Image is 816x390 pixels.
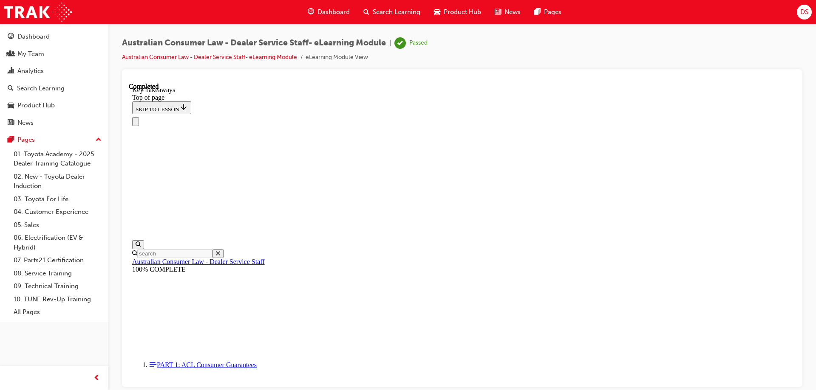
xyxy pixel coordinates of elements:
a: 04. Customer Experience [10,205,105,219]
a: 02. New - Toyota Dealer Induction [10,170,105,193]
div: Key Takeaways [3,3,663,11]
button: DS [797,5,812,20]
button: Pages [3,132,105,148]
a: Dashboard [3,29,105,45]
a: 06. Electrification (EV & Hybrid) [10,231,105,254]
a: car-iconProduct Hub [427,3,488,21]
span: pages-icon [8,136,14,144]
span: Search Learning [373,7,420,17]
li: eLearning Module View [306,53,368,62]
div: Pages [17,135,35,145]
span: up-icon [96,135,102,146]
span: car-icon [434,7,440,17]
span: search-icon [363,7,369,17]
a: 09. Technical Training [10,280,105,293]
div: News [17,118,34,128]
span: guage-icon [8,33,14,41]
a: Product Hub [3,98,105,113]
a: 08. Service Training [10,267,105,280]
button: DashboardMy TeamAnalyticsSearch LearningProduct HubNews [3,27,105,132]
div: 100% COMPLETE [3,183,663,191]
div: Product Hub [17,101,55,110]
span: | [389,38,391,48]
img: Trak [4,3,72,22]
div: My Team [17,49,44,59]
span: DS [800,7,808,17]
a: guage-iconDashboard [301,3,357,21]
button: SKIP TO LESSON [3,19,62,31]
div: Analytics [17,66,44,76]
div: Passed [409,39,428,47]
span: prev-icon [93,373,100,384]
input: Search [8,166,84,175]
span: chart-icon [8,67,14,75]
a: Analytics [3,63,105,79]
div: Top of page [3,11,663,19]
a: pages-iconPages [527,3,568,21]
a: 05. Sales [10,219,105,232]
span: learningRecordVerb_PASS-icon [394,37,406,49]
a: 01. Toyota Academy - 2025 Dealer Training Catalogue [10,148,105,170]
a: Australian Consumer Law - Dealer Service Staff [3,175,136,182]
a: News [3,115,105,131]
span: search-icon [8,85,14,93]
span: Pages [544,7,561,17]
span: News [504,7,521,17]
span: Dashboard [317,7,350,17]
span: car-icon [8,102,14,109]
a: My Team [3,46,105,62]
button: Open search menu [3,157,15,166]
span: people-icon [8,51,14,58]
a: 10. TUNE Rev-Up Training [10,293,105,306]
a: Australian Consumer Law - Dealer Service Staff- eLearning Module [122,53,297,61]
a: search-iconSearch Learning [357,3,427,21]
span: Australian Consumer Law - Dealer Service Staff- eLearning Module [122,38,386,48]
a: Search Learning [3,81,105,96]
span: news-icon [8,119,14,127]
a: news-iconNews [488,3,527,21]
span: guage-icon [308,7,314,17]
button: Close navigation menu [3,34,10,43]
span: SKIP TO LESSON [7,23,59,30]
div: Search Learning [17,84,65,93]
a: 03. Toyota For Life [10,193,105,206]
span: pages-icon [534,7,541,17]
div: Dashboard [17,32,50,42]
a: All Pages [10,306,105,319]
span: Product Hub [444,7,481,17]
span: news-icon [495,7,501,17]
a: 07. Parts21 Certification [10,254,105,267]
button: Close search menu [84,166,95,175]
